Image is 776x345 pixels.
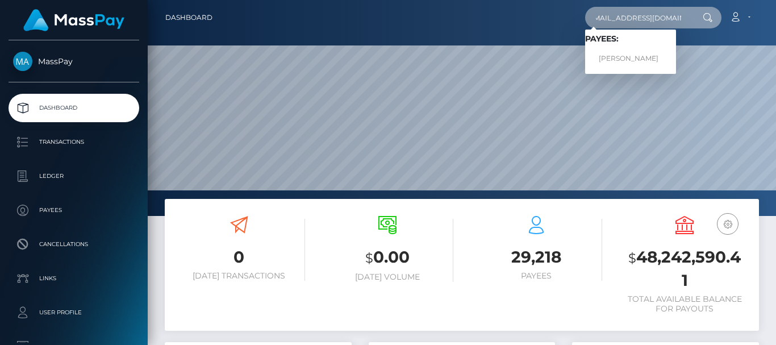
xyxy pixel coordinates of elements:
input: Search... [585,7,692,28]
p: Ledger [13,168,135,185]
p: Payees [13,202,135,219]
h3: 48,242,590.41 [619,246,751,292]
h6: Total Available Balance for Payouts [619,294,751,314]
p: Transactions [13,134,135,151]
p: User Profile [13,304,135,321]
a: Payees [9,196,139,225]
h6: [DATE] Transactions [173,271,305,281]
h3: 0.00 [322,246,454,269]
p: Cancellations [13,236,135,253]
a: Links [9,264,139,293]
small: $ [628,250,636,266]
small: $ [365,250,373,266]
h3: 29,218 [470,246,602,268]
a: Transactions [9,128,139,156]
img: MassPay [13,52,32,71]
h3: 0 [173,246,305,268]
a: Ledger [9,162,139,190]
p: Links [13,270,135,287]
a: Cancellations [9,230,139,259]
span: MassPay [9,56,139,66]
h6: Payees [470,271,602,281]
p: Dashboard [13,99,135,117]
img: MassPay Logo [23,9,124,31]
a: Dashboard [165,6,212,30]
h6: Payees: [585,34,676,44]
a: [PERSON_NAME] [585,48,676,69]
a: User Profile [9,298,139,327]
h6: [DATE] Volume [322,272,454,282]
a: Dashboard [9,94,139,122]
